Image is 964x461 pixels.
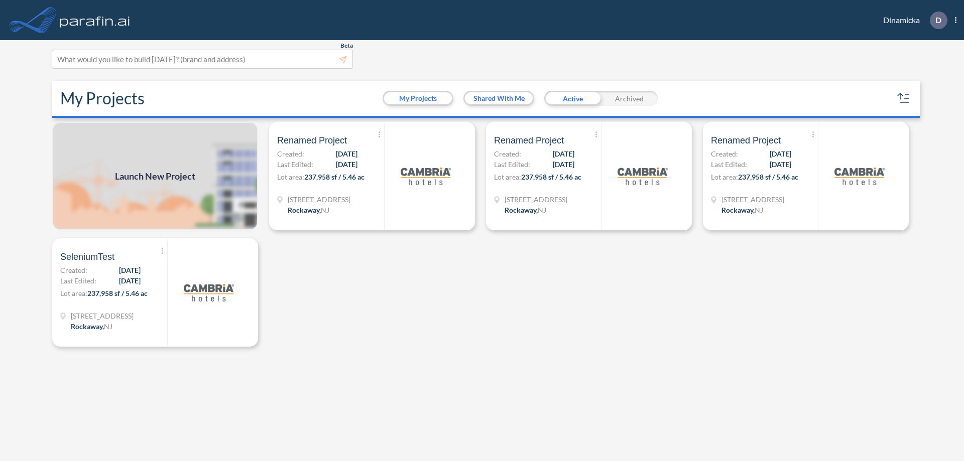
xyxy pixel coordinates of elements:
img: logo [618,151,668,201]
span: Last Edited: [277,159,313,170]
span: 321 Mt Hope Ave [71,311,134,321]
span: Rockaway , [288,206,321,214]
span: Lot area: [277,173,304,181]
h2: My Projects [60,89,145,108]
span: 237,958 sf / 5.46 ac [87,289,148,297]
div: Active [544,91,601,106]
span: Renamed Project [494,134,564,146]
span: 321 Mt Hope Ave [505,194,567,205]
span: [DATE] [553,159,574,170]
span: Rockaway , [71,322,104,331]
div: Rockaway, NJ [71,321,112,332]
div: Rockaway, NJ [505,205,546,215]
span: 321 Mt Hope Ave [288,194,350,205]
span: [DATE] [119,275,141,286]
span: [DATE] [119,265,141,275]
span: NJ [104,322,112,331]
span: 237,958 sf / 5.46 ac [521,173,581,181]
span: Lot area: [711,173,738,181]
span: Lot area: [60,289,87,297]
span: Last Edited: [494,159,530,170]
span: Created: [277,148,304,159]
img: add [52,122,258,230]
span: [DATE] [770,148,791,159]
span: Rockaway , [505,206,538,214]
span: Launch New Project [115,170,195,183]
img: logo [834,151,885,201]
img: logo [58,10,132,30]
span: Last Edited: [60,275,96,286]
span: 321 Mt Hope Ave [721,194,784,205]
span: NJ [321,206,329,214]
div: Archived [601,91,658,106]
span: Created: [711,148,738,159]
p: D [935,16,941,25]
div: Rockaway, NJ [288,205,329,215]
img: logo [401,151,451,201]
button: Shared With Me [465,92,533,104]
span: 237,958 sf / 5.46 ac [304,173,365,181]
a: Launch New Project [52,122,258,230]
span: Lot area: [494,173,521,181]
span: [DATE] [770,159,791,170]
span: Beta [340,42,353,50]
span: 237,958 sf / 5.46 ac [738,173,798,181]
div: Dinamicka [868,12,956,29]
span: Created: [60,265,87,275]
span: Created: [494,148,521,159]
span: NJ [755,206,763,214]
span: [DATE] [553,148,574,159]
span: [DATE] [336,159,357,170]
span: SeleniumTest [60,251,114,263]
span: Last Edited: [711,159,747,170]
span: [DATE] [336,148,357,159]
button: My Projects [384,92,452,104]
span: Rockaway , [721,206,755,214]
button: sort [896,90,912,106]
span: Renamed Project [711,134,781,146]
img: logo [184,267,234,318]
span: Renamed Project [277,134,347,146]
span: NJ [538,206,546,214]
div: Rockaway, NJ [721,205,763,215]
